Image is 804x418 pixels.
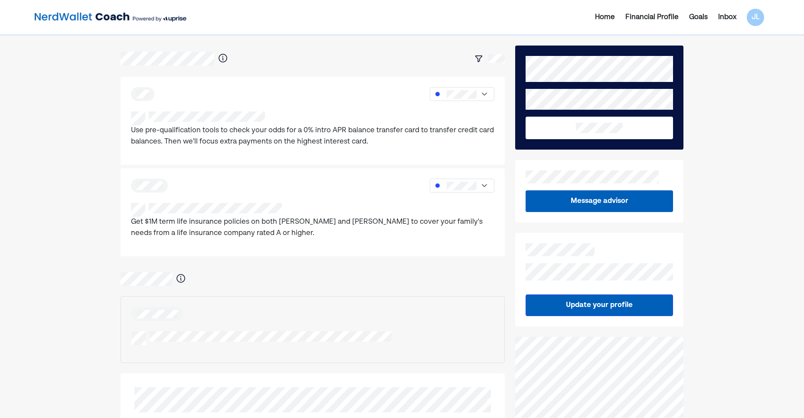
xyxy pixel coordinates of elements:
[131,125,494,147] p: Use pre-qualification tools to check your odds for a 0% intro APR balance transfer card to transf...
[595,12,615,23] div: Home
[625,12,679,23] div: Financial Profile
[526,294,673,316] button: Update your profile
[131,217,494,239] p: Get $1M term life insurance policies on both [PERSON_NAME] and [PERSON_NAME] to cover your family...
[718,12,736,23] div: Inbox
[747,9,764,26] div: JL
[689,12,708,23] div: Goals
[526,190,673,212] button: Message advisor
